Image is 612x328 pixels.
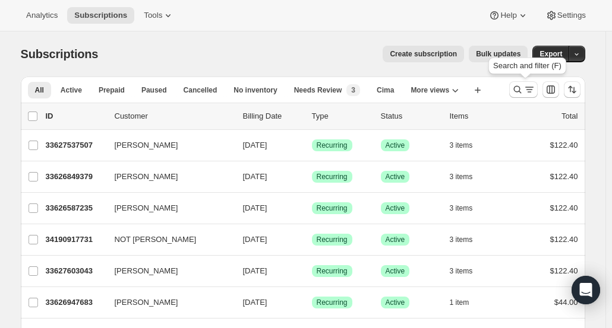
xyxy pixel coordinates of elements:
p: 34190917731 [46,234,105,246]
button: 1 item [450,294,482,311]
button: More views [403,82,466,98]
button: [PERSON_NAME] [108,199,226,218]
button: Export [532,46,569,62]
span: [DATE] [243,266,267,275]
span: [PERSON_NAME] [115,265,178,277]
button: [PERSON_NAME] [108,167,226,186]
p: ID [46,110,105,122]
span: Needs Review [294,85,342,95]
div: 34190917731NOT [PERSON_NAME][DATE]SuccessRecurringSuccessActive3 items$122.40 [46,231,578,248]
p: 33626947683 [46,297,105,308]
span: Cancelled [184,85,217,95]
span: NOT [PERSON_NAME] [115,234,197,246]
button: Create new view [468,82,487,98]
span: Active [386,266,405,276]
span: No inventory [234,85,277,95]
p: Customer [115,110,234,122]
span: [DATE] [243,235,267,244]
span: Subscriptions [21,47,99,60]
span: Active [386,298,405,307]
span: Active [61,85,82,95]
span: [DATE] [243,203,267,212]
span: Help [500,11,516,20]
span: [DATE] [243,141,267,149]
span: [PERSON_NAME] [115,202,178,214]
p: 33627603043 [46,265,105,277]
span: $44.00 [554,298,578,307]
button: Subscriptions [67,7,134,24]
span: 3 items [450,172,473,181]
span: [DATE] [243,172,267,181]
p: 33626849379 [46,171,105,183]
span: Recurring [317,141,348,150]
button: NOT [PERSON_NAME] [108,230,226,249]
button: Customize table column order and visibility [542,81,559,98]
span: More views [411,85,449,95]
span: Cima [377,85,394,95]
div: 33626849379[PERSON_NAME][DATE]SuccessRecurringSuccessActive3 items$122.40 [46,168,578,185]
button: 3 items [450,200,486,216]
button: Settings [538,7,593,24]
button: [PERSON_NAME] [108,262,226,281]
button: 3 items [450,263,486,279]
span: Settings [557,11,586,20]
div: Type [312,110,371,122]
span: Recurring [317,235,348,244]
span: Active [386,235,405,244]
div: 33627537507[PERSON_NAME][DATE]SuccessRecurringSuccessActive3 items$122.40 [46,137,578,154]
span: $122.40 [550,172,578,181]
p: 33627537507 [46,139,105,151]
button: Analytics [19,7,65,24]
span: 3 items [450,141,473,150]
span: 3 items [450,203,473,213]
span: [DATE] [243,298,267,307]
span: $122.40 [550,266,578,275]
span: 1 item [450,298,469,307]
div: 33626587235[PERSON_NAME][DATE]SuccessRecurringSuccessActive3 items$122.40 [46,200,578,216]
div: IDCustomerBilling DateTypeStatusItemsTotal [46,110,578,122]
div: 33627603043[PERSON_NAME][DATE]SuccessRecurringSuccessActive3 items$122.40 [46,263,578,279]
button: Tools [137,7,181,24]
span: Bulk updates [476,49,520,59]
span: Active [386,141,405,150]
span: Create subscription [390,49,457,59]
span: Recurring [317,203,348,213]
span: Active [386,203,405,213]
span: Tools [144,11,162,20]
span: $122.40 [550,141,578,149]
span: Subscriptions [74,11,127,20]
div: Items [450,110,509,122]
span: Paused [141,85,167,95]
button: Help [481,7,535,24]
span: 3 items [450,235,473,244]
p: Status [381,110,440,122]
span: 3 [351,85,355,95]
p: Billing Date [243,110,302,122]
span: $122.40 [550,235,578,244]
span: 3 items [450,266,473,276]
span: Recurring [317,266,348,276]
span: Analytics [26,11,58,20]
span: [PERSON_NAME] [115,171,178,183]
span: Active [386,172,405,181]
span: Recurring [317,298,348,307]
div: 33626947683[PERSON_NAME][DATE]SuccessRecurringSuccessActive1 item$44.00 [46,294,578,311]
button: 3 items [450,168,486,185]
button: 3 items [450,231,486,248]
span: Recurring [317,172,348,181]
span: Export [540,49,562,59]
span: [PERSON_NAME] [115,297,178,308]
span: $122.40 [550,203,578,212]
p: Total [561,110,578,122]
button: 3 items [450,137,486,154]
button: Sort the results [564,81,581,98]
button: Bulk updates [469,46,528,62]
span: Prepaid [99,85,125,95]
span: All [35,85,44,95]
div: Open Intercom Messenger [572,276,600,304]
button: [PERSON_NAME] [108,293,226,312]
p: 33626587235 [46,202,105,214]
button: Create subscription [383,46,464,62]
button: Search and filter results [509,81,538,98]
button: [PERSON_NAME] [108,136,226,155]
